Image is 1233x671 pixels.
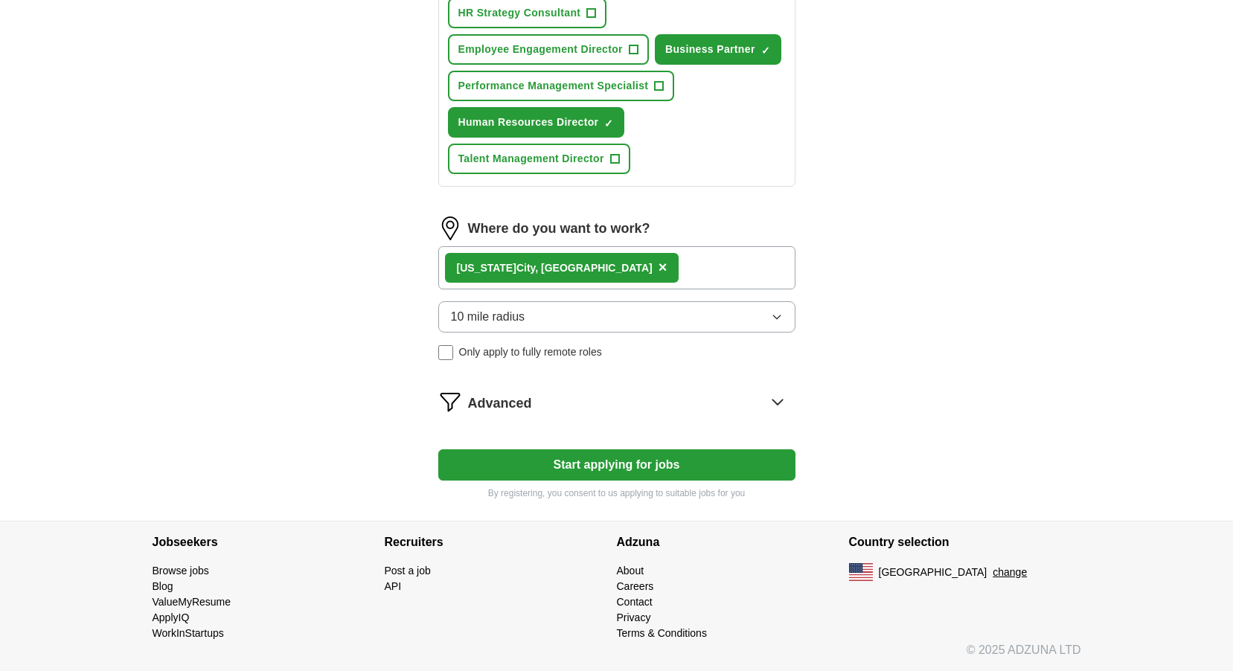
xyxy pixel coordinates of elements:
a: Contact [617,596,653,608]
strong: [US_STATE] [457,262,516,274]
span: Business Partner [665,42,755,57]
span: Employee Engagement Director [458,42,623,57]
a: Careers [617,580,654,592]
span: [GEOGRAPHIC_DATA] [879,565,987,580]
button: Employee Engagement Director [448,34,649,65]
img: location.png [438,216,462,240]
span: ✓ [761,45,770,57]
button: Talent Management Director [448,144,630,174]
img: US flag [849,563,873,581]
span: HR Strategy Consultant [458,5,581,21]
button: Business Partner✓ [655,34,781,65]
span: Human Resources Director [458,115,599,130]
a: Browse jobs [153,565,209,577]
div: © 2025 ADZUNA LTD [141,641,1093,671]
button: Start applying for jobs [438,449,795,481]
span: 10 mile radius [451,308,525,326]
a: Blog [153,580,173,592]
a: WorkInStartups [153,627,224,639]
div: City, [GEOGRAPHIC_DATA] [457,260,653,276]
span: Performance Management Specialist [458,78,649,94]
h4: Country selection [849,521,1081,563]
a: Privacy [617,611,651,623]
a: ValueMyResume [153,596,231,608]
button: Human Resources Director✓ [448,107,625,138]
a: Terms & Conditions [617,627,707,639]
input: Only apply to fully remote roles [438,345,453,360]
a: ApplyIQ [153,611,190,623]
a: About [617,565,644,577]
span: Only apply to fully remote roles [459,344,602,360]
p: By registering, you consent to us applying to suitable jobs for you [438,487,795,500]
label: Where do you want to work? [468,219,650,239]
span: ✓ [604,118,613,129]
button: Performance Management Specialist [448,71,675,101]
span: Advanced [468,394,532,414]
button: change [993,565,1027,580]
img: filter [438,390,462,414]
span: × [659,259,667,275]
a: API [385,580,402,592]
a: Post a job [385,565,431,577]
span: Talent Management Director [458,151,604,167]
button: × [659,257,667,279]
button: 10 mile radius [438,301,795,333]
